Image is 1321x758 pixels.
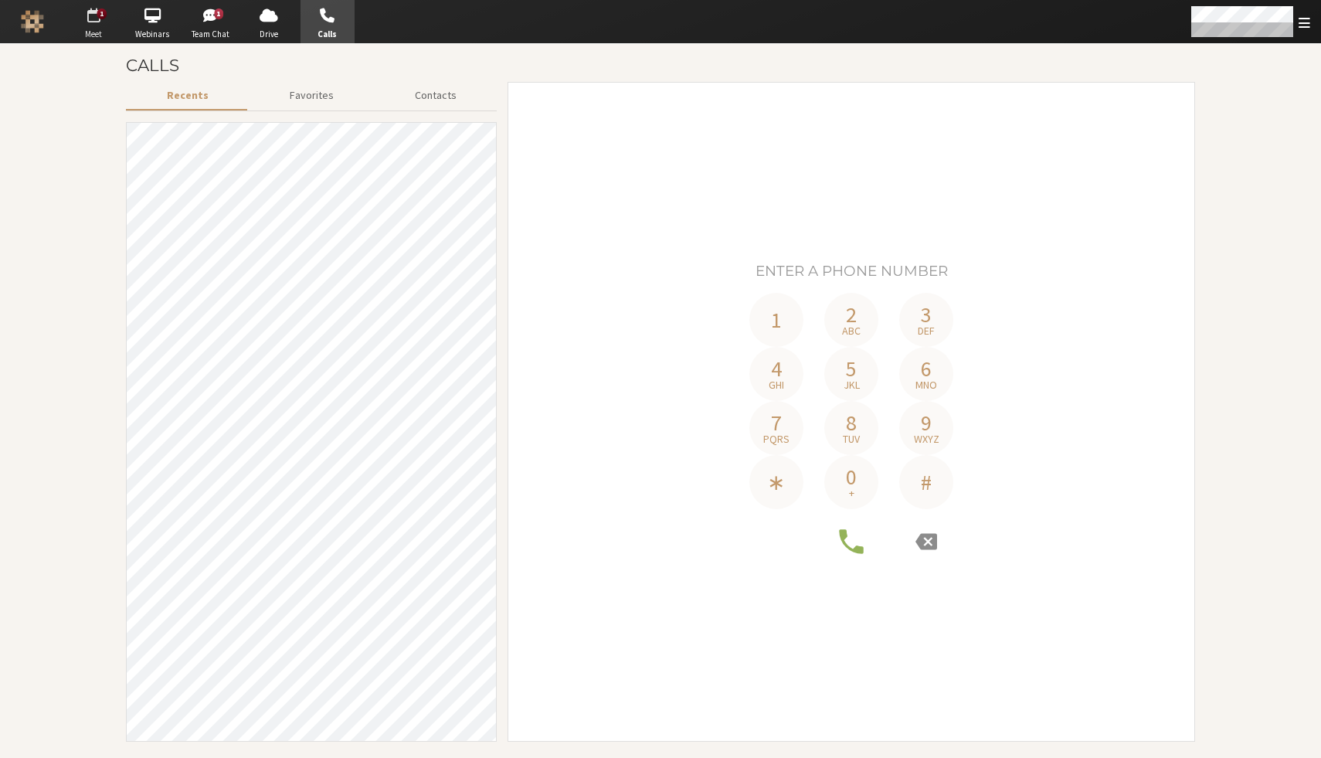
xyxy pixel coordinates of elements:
[846,304,857,325] span: 2
[771,412,782,433] span: 7
[242,28,296,41] span: Drive
[915,379,937,390] span: mno
[374,82,497,109] button: Contacts
[749,401,803,455] button: 7pqrs
[1282,718,1309,747] iframe: Chat
[249,82,374,109] button: Favorites
[914,433,939,444] span: wxyz
[184,28,238,41] span: Team Chat
[763,433,790,444] span: pqrs
[769,379,784,390] span: ghi
[824,455,878,509] button: 0+
[126,82,249,109] button: Recents
[918,325,935,336] span: def
[824,401,878,455] button: 8tuv
[21,10,44,33] img: Iotum
[301,28,355,41] span: Calls
[771,358,782,379] span: 4
[921,471,932,493] span: #
[824,293,878,347] button: 2abc
[66,28,121,41] span: Meet
[126,56,1195,74] h3: Calls
[749,455,803,509] button: ∗
[749,293,803,347] button: 1
[899,293,953,347] button: 3def
[519,250,1183,292] h4: Phone number
[846,412,857,433] span: 8
[767,471,785,493] span: ∗
[846,358,857,379] span: 5
[214,8,224,19] div: 1
[921,358,932,379] span: 6
[899,455,953,509] button: #
[899,401,953,455] button: 9wxyz
[921,412,932,433] span: 9
[749,347,803,401] button: 4ghi
[824,347,878,401] button: 5jkl
[921,304,932,325] span: 3
[849,488,854,498] span: +
[842,325,861,336] span: abc
[771,309,782,331] span: 1
[846,466,857,488] span: 0
[843,433,860,444] span: tuv
[844,379,860,390] span: jkl
[125,28,179,41] span: Webinars
[899,347,953,401] button: 6mno
[97,8,107,19] div: 1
